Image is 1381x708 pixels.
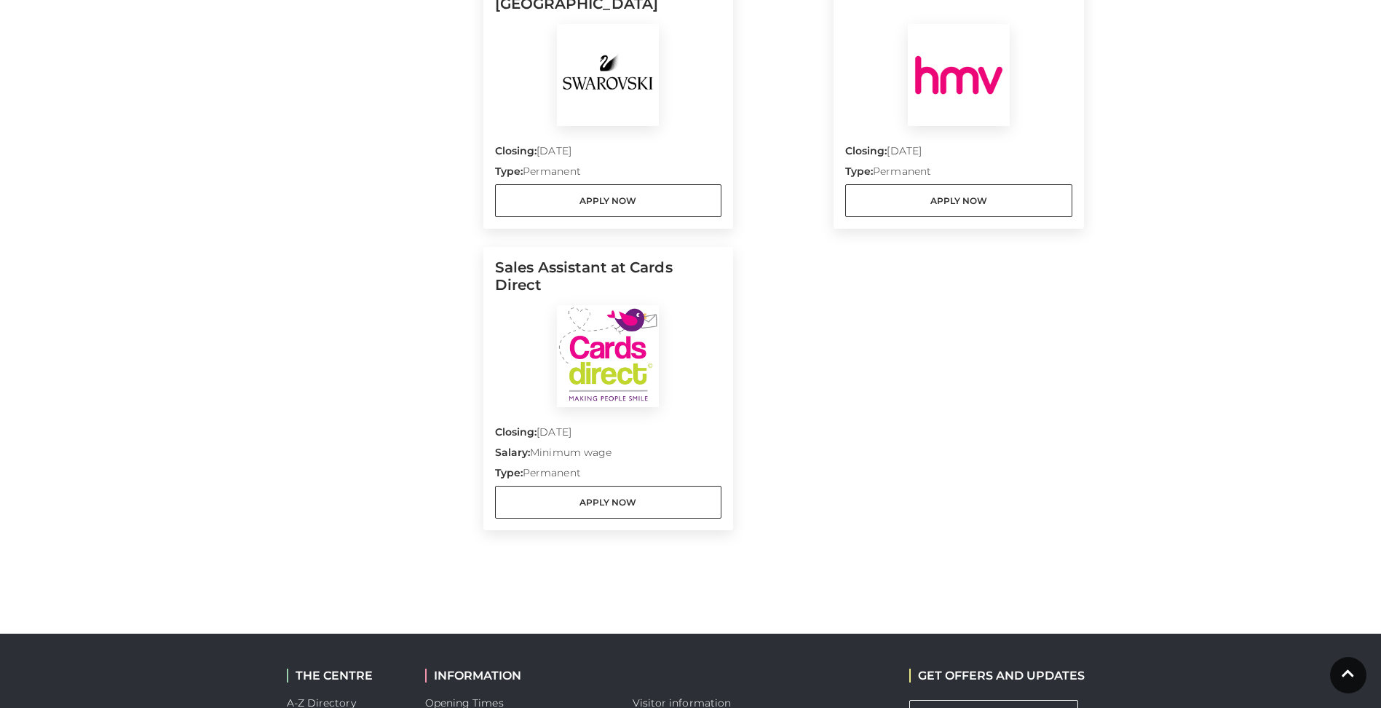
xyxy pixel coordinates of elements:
[495,425,537,438] strong: Closing:
[425,669,611,683] h2: INFORMATION
[557,305,659,407] img: Cards Direct
[495,446,531,459] strong: Salary:
[909,669,1085,683] h2: GET OFFERS AND UPDATES
[495,465,722,486] p: Permanent
[495,259,722,305] h5: Sales Assistant at Cards Direct
[845,143,1072,164] p: [DATE]
[908,24,1010,126] img: HMV
[845,184,1072,217] a: Apply Now
[845,165,873,178] strong: Type:
[557,24,659,126] img: Swarovski
[495,143,722,164] p: [DATE]
[495,466,523,479] strong: Type:
[495,184,722,217] a: Apply Now
[495,165,523,178] strong: Type:
[287,669,403,683] h2: THE CENTRE
[495,164,722,184] p: Permanent
[845,164,1072,184] p: Permanent
[845,144,887,157] strong: Closing:
[495,445,722,465] p: Minimum wage
[495,144,537,157] strong: Closing:
[495,425,722,445] p: [DATE]
[495,486,722,519] a: Apply Now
